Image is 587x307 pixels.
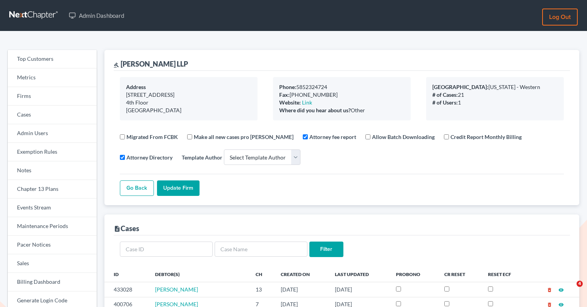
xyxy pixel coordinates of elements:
a: delete_forever [547,286,552,293]
div: 4th Floor [126,99,251,106]
label: Allow Batch Downloading [372,133,435,141]
i: gavel [114,62,119,68]
a: visibility [558,286,564,293]
a: Chapter 13 Plans [8,180,97,199]
a: Admin Dashboard [65,9,128,22]
input: Case Name [215,242,307,257]
label: Attorney Directory [126,153,172,161]
div: [PHONE_NUMBER] [279,91,404,99]
label: Credit Report Monthly Billing [450,133,522,141]
a: Cases [8,106,97,124]
b: Address [126,84,146,90]
a: Billing Dashboard [8,273,97,292]
div: [GEOGRAPHIC_DATA] [126,106,251,114]
a: Firms [8,87,97,106]
div: [US_STATE] - Western [432,83,558,91]
div: Cases [114,224,139,233]
th: Last Updated [329,266,390,282]
a: Notes [8,161,97,180]
label: Migrated From FCBK [126,133,178,141]
th: Ch [249,266,274,282]
th: CR Reset [438,266,482,282]
div: 1 [432,99,558,106]
a: Pacer Notices [8,236,97,254]
a: Events Stream [8,199,97,217]
th: Reset ECF [482,266,529,282]
a: Maintenance Periods [8,217,97,236]
b: [GEOGRAPHIC_DATA]: [432,84,488,90]
iframe: Intercom live chat [561,281,579,299]
div: [STREET_ADDRESS] [126,91,251,99]
th: Debtor(s) [149,266,249,282]
a: Exemption Rules [8,143,97,161]
i: visibility [558,287,564,293]
a: Link [302,99,312,106]
label: Attorney fee report [309,133,356,141]
div: 21 [432,91,558,99]
div: 5852324724 [279,83,404,91]
b: Where did you hear about us? [279,107,351,113]
td: 13 [249,282,274,297]
i: description [114,225,121,232]
a: Metrics [8,69,97,87]
b: Phone: [279,84,296,90]
i: delete_forever [547,287,552,293]
span: 4 [577,281,583,287]
div: Other [279,106,404,114]
a: Go Back [120,180,154,196]
b: Fax: [279,91,290,98]
input: Filter [309,242,343,257]
input: Update Firm [157,180,200,196]
label: Template Author [182,153,222,161]
th: ID [104,266,149,282]
td: 433028 [104,282,149,297]
div: [PERSON_NAME] LLP [114,59,188,69]
a: Sales [8,254,97,273]
label: Make all new cases pro [PERSON_NAME] [194,133,293,141]
a: Top Customers [8,50,97,69]
a: Log out [542,9,578,26]
a: Admin Users [8,124,97,143]
a: [PERSON_NAME] [155,286,198,293]
b: Website: [279,99,301,106]
b: # of Users: [432,99,458,106]
b: # of Cases: [432,91,458,98]
th: Created On [275,266,329,282]
td: [DATE] [275,282,329,297]
th: ProBono [390,266,438,282]
td: [DATE] [329,282,390,297]
input: Case ID [120,242,213,257]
